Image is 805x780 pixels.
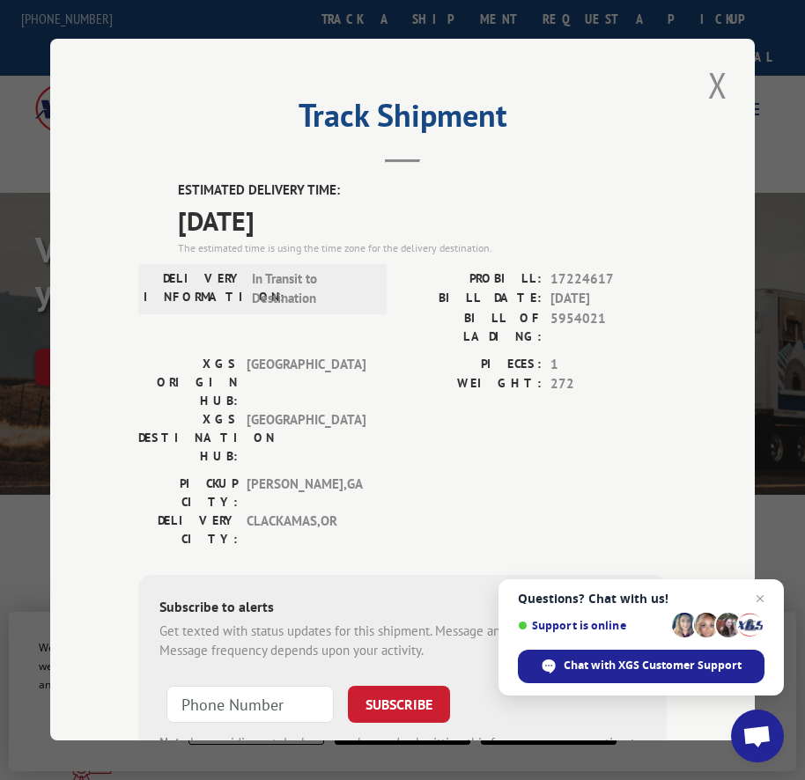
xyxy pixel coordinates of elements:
[550,269,667,290] span: 17224617
[550,289,667,309] span: [DATE]
[550,374,667,394] span: 272
[138,355,238,410] label: XGS ORIGIN HUB:
[518,650,764,683] span: Chat with XGS Customer Support
[518,592,764,606] span: Questions? Chat with us!
[550,355,667,375] span: 1
[247,355,366,410] span: [GEOGRAPHIC_DATA]
[138,410,238,466] label: XGS DESTINATION HUB:
[703,61,733,109] button: Close modal
[518,619,666,632] span: Support is online
[138,511,238,548] label: DELIVERY CITY:
[402,289,542,309] label: BILL DATE:
[138,103,667,136] h2: Track Shipment
[402,269,542,290] label: PROBILL:
[402,355,542,375] label: PIECES:
[247,410,366,466] span: [GEOGRAPHIC_DATA]
[247,511,366,548] span: CLACKAMAS , OR
[348,686,450,723] button: SUBSCRIBE
[178,180,667,201] label: ESTIMATED DELIVERY TIME:
[159,622,646,661] div: Get texted with status updates for this shipment. Message and data rates may apply. Message frequ...
[731,710,784,762] a: Open chat
[159,596,646,622] div: Subscribe to alerts
[178,240,667,256] div: The estimated time is using the time zone for the delivery destination.
[166,686,334,723] input: Phone Number
[402,309,542,346] label: BILL OF LADING:
[550,309,667,346] span: 5954021
[138,475,238,511] label: PICKUP CITY:
[247,475,366,511] span: [PERSON_NAME] , GA
[564,658,742,673] span: Chat with XGS Customer Support
[159,734,190,751] strong: Note:
[402,374,542,394] label: WEIGHT:
[178,201,667,240] span: [DATE]
[252,269,371,309] span: In Transit to Destination
[144,269,243,309] label: DELIVERY INFORMATION:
